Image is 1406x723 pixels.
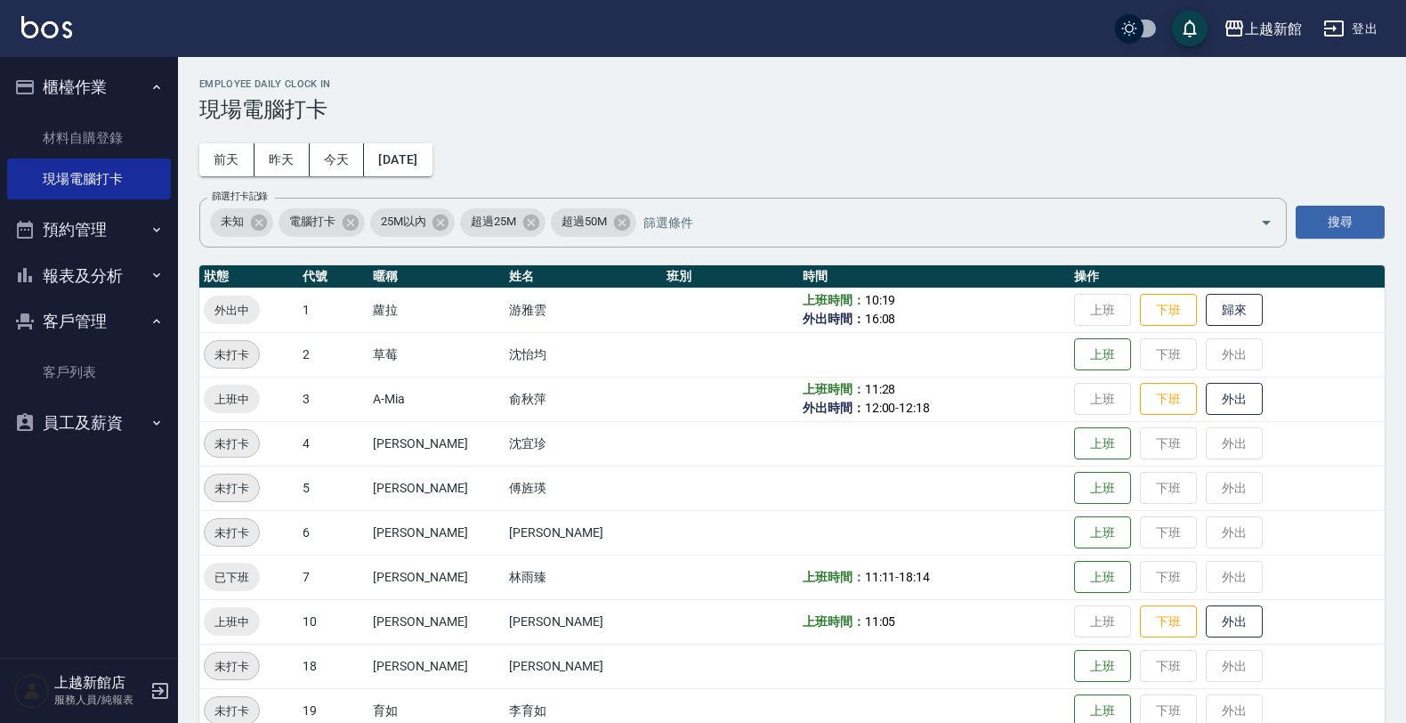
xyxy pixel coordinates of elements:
button: Open [1252,208,1281,237]
td: [PERSON_NAME] [368,555,505,599]
span: 超過50M [551,213,618,231]
th: 暱稱 [368,265,505,288]
td: [PERSON_NAME] [368,599,505,644]
button: 上越新館 [1216,11,1309,47]
td: 4 [298,421,368,466]
b: 上班時間： [803,382,865,396]
div: 超過50M [551,208,636,237]
td: 1 [298,288,368,332]
button: 外出 [1206,605,1263,638]
a: 現場電腦打卡 [7,158,171,199]
div: 未知 [210,208,273,237]
th: 代號 [298,265,368,288]
button: 下班 [1140,605,1197,638]
button: 員工及薪資 [7,400,171,446]
button: 前天 [199,143,255,176]
span: 12:18 [899,401,930,415]
span: 10:19 [865,293,896,307]
span: 外出中 [204,301,260,320]
span: 電腦打卡 [279,213,346,231]
td: [PERSON_NAME] [505,644,663,688]
button: 報表及分析 [7,253,171,299]
b: 上班時間： [803,293,865,307]
button: 外出 [1206,383,1263,416]
img: Logo [21,16,72,38]
h3: 現場電腦打卡 [199,97,1385,122]
td: 2 [298,332,368,377]
h5: 上越新館店 [54,674,145,692]
span: 未打卡 [205,702,259,720]
button: 客戶管理 [7,298,171,345]
td: - [798,377,1070,421]
button: 登出 [1316,12,1385,45]
td: 草莓 [368,332,505,377]
button: 預約管理 [7,207,171,253]
th: 姓名 [505,265,663,288]
td: 俞秋萍 [505,377,663,421]
a: 客戶列表 [7,352,171,393]
div: 電腦打卡 [279,208,365,237]
td: 游雅雲 [505,288,663,332]
button: 上班 [1074,516,1131,549]
b: 外出時間： [803,401,865,415]
span: 已下班 [204,568,260,587]
b: 上班時間： [803,614,865,629]
div: 25M以內 [370,208,456,237]
span: 超過25M [460,213,527,231]
button: 上班 [1074,650,1131,683]
th: 時間 [798,265,1070,288]
span: 未打卡 [205,435,259,453]
span: 11:28 [865,382,896,396]
td: 沈怡均 [505,332,663,377]
div: 上越新館 [1245,18,1302,40]
span: 未知 [210,213,255,231]
div: 超過25M [460,208,545,237]
button: 歸來 [1206,294,1263,327]
th: 班別 [662,265,798,288]
th: 狀態 [199,265,298,288]
a: 材料自購登錄 [7,118,171,158]
button: 搜尋 [1296,206,1385,239]
span: 未打卡 [205,345,259,364]
button: 上班 [1074,427,1131,460]
span: 25M以內 [370,213,437,231]
button: 櫃檯作業 [7,64,171,110]
td: [PERSON_NAME] [368,510,505,555]
span: 16:08 [865,312,896,326]
span: 11:11 [865,570,896,584]
span: 未打卡 [205,657,259,676]
button: 上班 [1074,561,1131,594]
button: 上班 [1074,472,1131,505]
td: [PERSON_NAME] [505,599,663,644]
button: save [1172,11,1208,46]
td: 5 [298,466,368,510]
td: 蘿拉 [368,288,505,332]
td: [PERSON_NAME] [368,466,505,510]
input: 篩選條件 [639,207,1229,238]
button: 下班 [1140,383,1197,416]
button: 今天 [310,143,365,176]
span: 12:00 [865,401,896,415]
button: 上班 [1074,338,1131,371]
td: A-Mia [368,377,505,421]
td: - [798,555,1070,599]
td: [PERSON_NAME] [505,510,663,555]
img: Person [14,673,50,709]
th: 操作 [1070,265,1385,288]
span: 未打卡 [205,524,259,542]
td: [PERSON_NAME] [368,421,505,466]
td: [PERSON_NAME] [368,644,505,688]
h2: Employee Daily Clock In [199,78,1385,90]
td: 林雨臻 [505,555,663,599]
button: 昨天 [255,143,310,176]
span: 18:14 [899,570,930,584]
button: [DATE] [364,143,432,176]
td: 7 [298,555,368,599]
b: 外出時間： [803,312,865,326]
td: 18 [298,644,368,688]
span: 上班中 [204,390,260,409]
span: 未打卡 [205,479,259,498]
b: 上班時間： [803,570,865,584]
span: 上班中 [204,613,260,631]
td: 6 [298,510,368,555]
